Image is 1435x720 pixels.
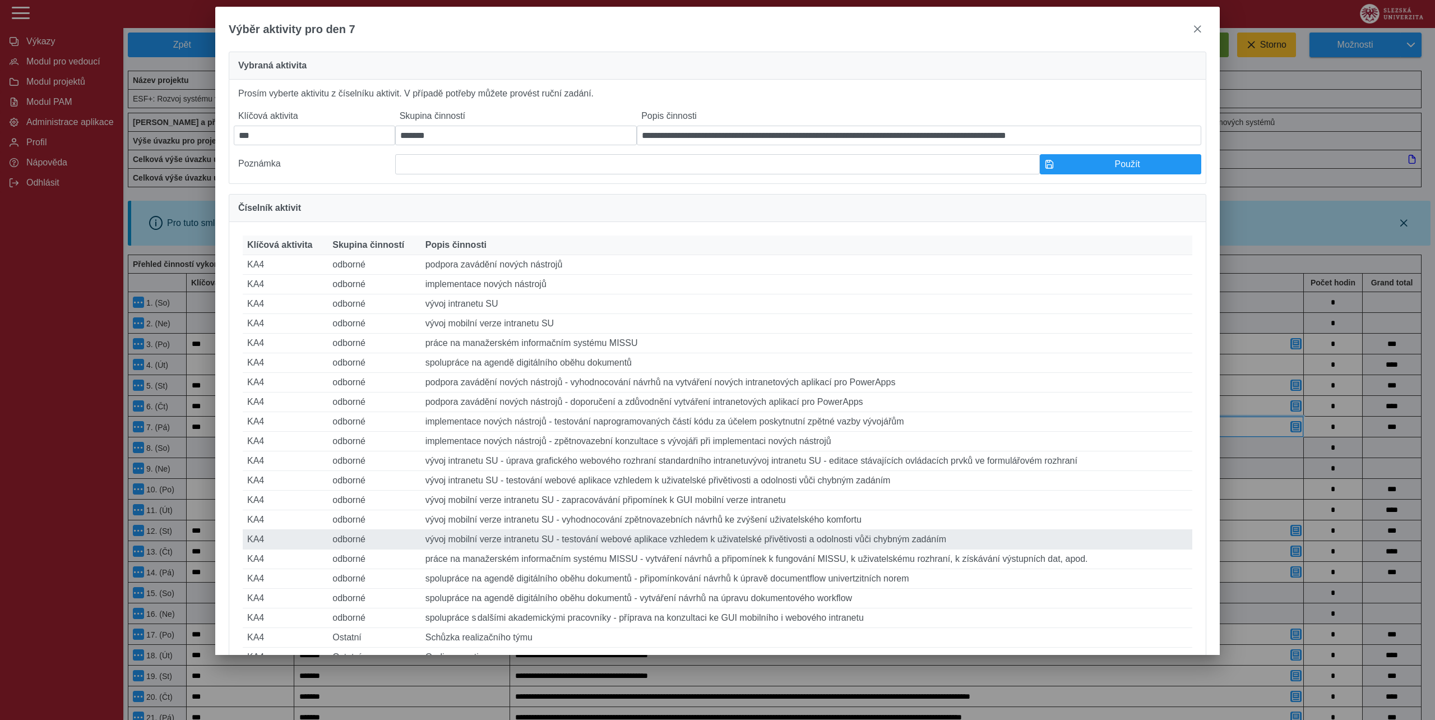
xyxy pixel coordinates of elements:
[229,23,355,36] span: Výběr aktivity pro den 7
[421,569,1192,589] td: spolupráce na agendě digitálního oběhu dokumentů - připomínkování návrhů k úpravě documentflow un...
[243,648,328,667] td: KA4
[243,471,328,491] td: KA4
[243,530,328,550] td: KA4
[1058,159,1196,169] span: Použít
[328,334,420,353] td: odborné
[238,61,307,70] span: Vybraná aktivita
[421,648,1192,667] td: On-line meeting
[421,550,1192,569] td: práce na manažerském informačním systému MISSU - vytváření návrhů a připomínek k fungování MISSU,...
[1040,154,1201,174] button: Použít
[328,314,420,334] td: odborné
[328,373,420,393] td: odborné
[243,255,328,275] td: KA4
[421,334,1192,353] td: práce na manažerském informačním systému MISSU
[421,275,1192,294] td: implementace nových nástrojů
[243,491,328,510] td: KA4
[328,589,420,608] td: odborné
[421,373,1192,393] td: podpora zavádění nových nástrojů - vyhodnocování návrhů na vytváření nových intranetových aplikac...
[328,628,420,648] td: Ostatní
[328,275,420,294] td: odborné
[637,107,1201,126] label: Popis činnosti
[243,432,328,451] td: KA4
[328,648,420,667] td: Ostatní
[421,608,1192,628] td: spolupráce s dalšími akademickými pracovníky - příprava na konzultaci ke GUI mobilního i webového...
[328,530,420,550] td: odborné
[328,412,420,432] td: odborné
[421,314,1192,334] td: vývoj mobilní verze intranetu SU
[243,569,328,589] td: KA4
[328,353,420,373] td: odborné
[421,255,1192,275] td: podpora zavádění nových nástrojů
[421,510,1192,530] td: vývoj mobilní verze intranetu SU - vyhodnocování zpětnovazebních návrhů ke zvýšení uživatelského ...
[328,294,420,314] td: odborné
[243,608,328,628] td: KA4
[328,393,420,412] td: odborné
[328,432,420,451] td: odborné
[328,451,420,471] td: odborné
[421,294,1192,314] td: vývoj intranetu SU
[421,491,1192,510] td: vývoj mobilní verze intranetu SU - zapracovávání připomínek k GUI mobilní verze intranetu
[243,412,328,432] td: KA4
[243,373,328,393] td: KA4
[243,550,328,569] td: KA4
[421,451,1192,471] td: vývoj intranetu SU - úprava grafického webového rozhraní standardního intranetuvývoj intranetu SU...
[421,628,1192,648] td: Schůzka realizačního týmu
[234,154,395,174] label: Poznámka
[243,510,328,530] td: KA4
[328,550,420,569] td: odborné
[328,255,420,275] td: odborné
[243,314,328,334] td: KA4
[234,107,395,126] label: Klíčová aktivita
[229,80,1206,184] div: Prosím vyberte aktivitu z číselníku aktivit. V případě potřeby můžete provést ruční zadání.
[395,107,637,126] label: Skupina činností
[328,569,420,589] td: odborné
[328,608,420,628] td: odborné
[328,471,420,491] td: odborné
[332,240,404,250] span: Skupina činností
[421,432,1192,451] td: implementace nových nástrojů - zpětnovazební konzultace s vývojáři při implementaci nových nástrojů
[1188,20,1206,38] button: close
[243,353,328,373] td: KA4
[421,589,1192,608] td: spolupráce na agendě digitálního oběhu dokumentů - vytváření návrhů na úpravu dokumentového workflow
[421,412,1192,432] td: implementace nových nástrojů - testování naprogramovaných částí kódu za účelem poskytnutní zpětné...
[243,393,328,412] td: KA4
[421,393,1192,412] td: podpora zavádění nových nástrojů - doporučení a zdůvodnění vytváření intranetových aplikací pro P...
[243,589,328,608] td: KA4
[421,530,1192,550] td: vývoj mobilní verze intranetu SU - testování webové aplikace vzhledem k uživatelské přivětivosti ...
[243,275,328,294] td: KA4
[243,451,328,471] td: KA4
[243,628,328,648] td: KA4
[328,510,420,530] td: odborné
[425,240,487,250] span: Popis činnosti
[238,204,301,213] span: Číselník aktivit
[243,294,328,314] td: KA4
[243,334,328,353] td: KA4
[328,491,420,510] td: odborné
[421,471,1192,491] td: vývoj intranetu SU - testování webové aplikace vzhledem k uživatelské přivětivosti a odolnosti vů...
[247,240,313,250] span: Klíčová aktivita
[421,353,1192,373] td: spolupráce na agendě digitálního oběhu dokumentů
